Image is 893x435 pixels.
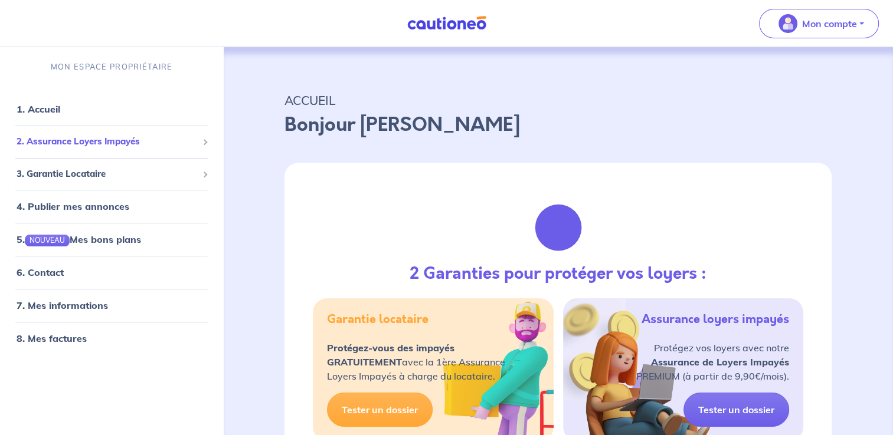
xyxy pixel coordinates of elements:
[5,261,218,284] div: 6. Contact
[802,17,857,31] p: Mon compte
[5,228,218,251] div: 5.NOUVEAUMes bons plans
[5,294,218,317] div: 7. Mes informations
[5,163,218,186] div: 3. Garantie Locataire
[17,103,60,115] a: 1. Accueil
[5,195,218,218] div: 4. Publier mes annonces
[17,332,87,344] a: 8. Mes factures
[327,341,505,383] p: avec la 1ère Assurance Loyers Impayés à charge du locataire.
[284,111,832,139] p: Bonjour [PERSON_NAME]
[759,9,879,38] button: illu_account_valid_menu.svgMon compte
[683,393,789,427] a: Tester un dossier
[17,135,198,149] span: 2. Assurance Loyers Impayés
[327,393,433,427] a: Tester un dossier
[327,342,454,368] strong: Protégez-vous des impayés GRATUITEMENT
[51,61,172,72] p: MON ESPACE PROPRIÉTAIRE
[17,266,64,278] a: 6. Contact
[403,16,491,31] img: Cautioneo
[284,90,832,111] p: ACCUEIL
[410,264,706,284] h3: 2 Garanties pour protéger vos loyers :
[642,312,789,327] h5: Assurance loyers impayés
[778,14,797,33] img: illu_account_valid_menu.svg
[526,196,590,259] img: justif-loupe
[17,299,108,311] a: 7. Mes informations
[5,130,218,153] div: 2. Assurance Loyers Impayés
[636,341,789,383] p: Protégez vos loyers avec notre PREMIUM (à partir de 9,90€/mois).
[5,327,218,350] div: 8. Mes factures
[17,233,141,245] a: 5.NOUVEAUMes bons plans
[17,200,129,212] a: 4. Publier mes annonces
[17,167,198,181] span: 3. Garantie Locataire
[651,356,789,368] strong: Assurance de Loyers Impayés
[327,312,428,327] h5: Garantie locataire
[5,97,218,121] div: 1. Accueil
